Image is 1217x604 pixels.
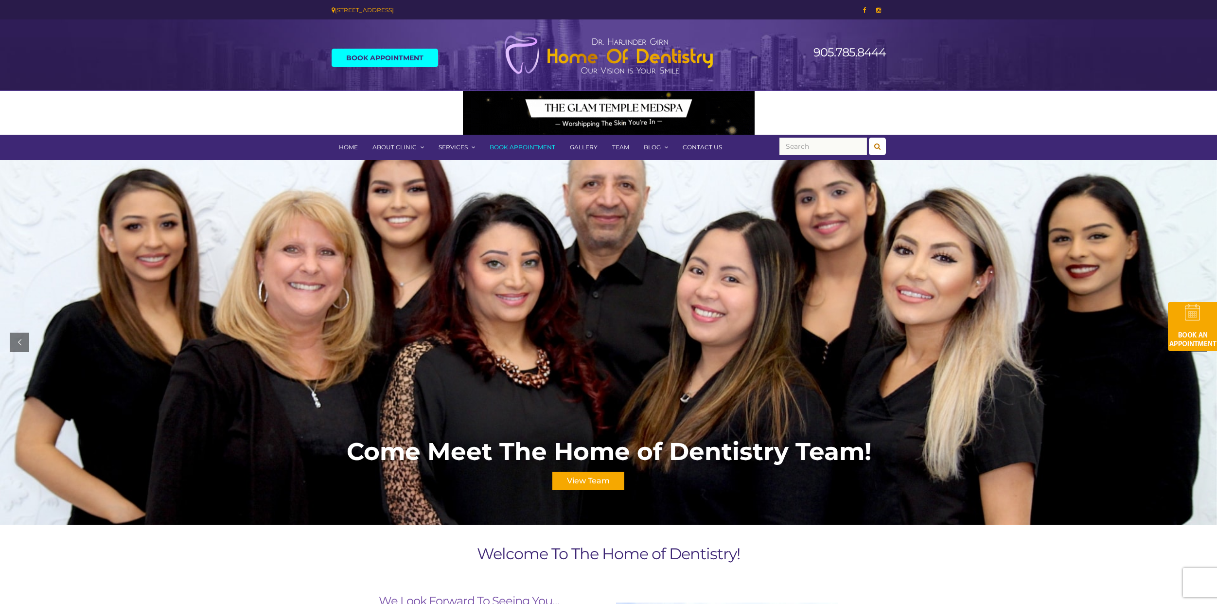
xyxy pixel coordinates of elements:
a: Book Appointment [482,135,563,160]
a: 905.785.8444 [813,45,886,59]
a: Home [332,135,365,160]
div: [STREET_ADDRESS] [332,5,601,15]
a: Team [605,135,636,160]
div: Come Meet The Home of Dentistry Team! [347,446,871,457]
input: Search [779,138,867,155]
h1: Welcome To The Home of Dentistry! [332,544,886,564]
a: Contact Us [675,135,729,160]
a: Gallery [563,135,605,160]
img: Home of Dentistry [499,35,718,75]
img: Medspa-Banner-Virtual-Consultation-2-1.gif [463,91,755,135]
a: Services [431,135,482,160]
img: book-an-appointment-hod-gld.png [1168,302,1217,351]
div: View Team [552,472,624,490]
a: About Clinic [365,135,431,160]
a: Book Appointment [332,49,438,67]
a: Blog [636,135,675,160]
